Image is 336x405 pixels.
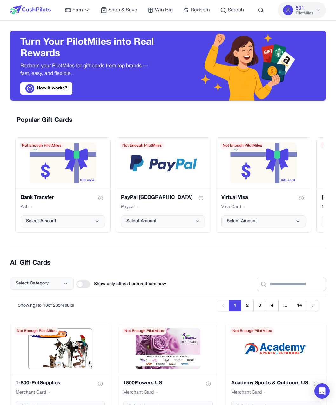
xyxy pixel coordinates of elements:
[220,6,244,14] a: Search
[155,6,173,14] span: Win Big
[21,194,54,201] h3: Bank Transfer
[16,379,60,387] h3: 1-800-PetSupplies
[122,327,166,335] span: Not Enough PilotMiles
[221,194,248,201] h3: Virtual Visa
[26,218,56,225] span: Select Amount
[244,328,308,369] img: /default-reward-image.png
[121,215,205,227] button: Select Amount
[20,37,158,60] h3: Turn Your PilotMiles into Real Rewards
[29,143,96,183] img: default-reward-image.png
[198,31,296,101] img: Header decoration
[229,300,241,311] button: 1
[241,300,254,311] button: 2
[20,82,72,95] a: How it works?
[228,6,244,14] span: Search
[266,300,279,311] button: 4
[15,137,111,233] div: Bank Transfer gift card
[278,2,326,18] button: 501PilotMiles
[96,194,105,203] button: Show gift card information
[96,379,105,388] button: Show gift card information
[191,6,210,14] span: Redeem
[10,5,51,15] img: CashPilots Logo
[19,142,64,149] span: Not Enough PilotMiles
[121,204,135,210] span: Paypal
[35,304,38,308] span: 1
[123,379,162,387] h3: 1800Flowers US
[220,142,265,149] span: Not Enough PilotMiles
[221,204,241,210] span: Visa Card
[14,327,59,335] span: Not Enough PilotMiles
[136,328,200,369] img: /default-reward-image.png
[16,280,49,287] span: Select Category
[253,300,266,311] button: 3
[216,137,311,233] div: Virtual Visa gift card
[20,62,158,77] p: Redeem your PilotMiles for gift cards from top brands — fast, easy, and flexible.
[204,379,213,388] button: Show gift card information
[314,383,330,399] div: Open Intercom Messenger
[94,281,166,287] span: Show only offers I can redeem now
[65,6,91,14] a: Earn
[230,143,297,183] img: default-reward-image.png
[21,215,105,227] button: Select Amount
[72,6,83,14] span: Earn
[183,6,210,14] a: Redeem
[101,6,137,14] a: Shop & Save
[16,389,46,396] span: Merchant Card
[28,328,92,369] img: /default-reward-image.png
[231,389,262,396] span: Merchant Card
[121,194,192,201] h3: PayPal [GEOGRAPHIC_DATA]
[296,4,304,12] span: 501
[53,304,61,308] span: 235
[147,6,173,14] a: Win Big
[17,116,72,125] h2: Popular Gift Cards
[227,218,257,225] span: Select Amount
[120,142,164,149] span: Not Enough PilotMiles
[197,194,205,203] button: Show gift card information
[21,204,29,210] span: Ach
[126,218,157,225] span: Select Amount
[18,303,74,309] p: Showing to of results
[292,300,307,311] button: 14
[218,300,318,311] nav: Pagination
[230,327,274,335] span: Not Enough PilotMiles
[297,194,306,203] button: Show gift card information
[10,278,74,290] button: Select Category
[231,379,308,387] h3: Academy Sports & Outdoors US
[312,379,320,388] button: Show gift card information
[123,389,154,396] span: Merchant Card
[296,11,313,16] span: PilotMiles
[116,137,211,233] div: PayPal USA gift card
[43,304,48,308] span: 18
[278,300,292,311] span: ...
[221,215,306,227] button: Select Amount
[108,6,137,14] span: Shop & Save
[10,258,326,267] h2: All Gift Cards
[130,155,197,171] img: /default-reward-image.png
